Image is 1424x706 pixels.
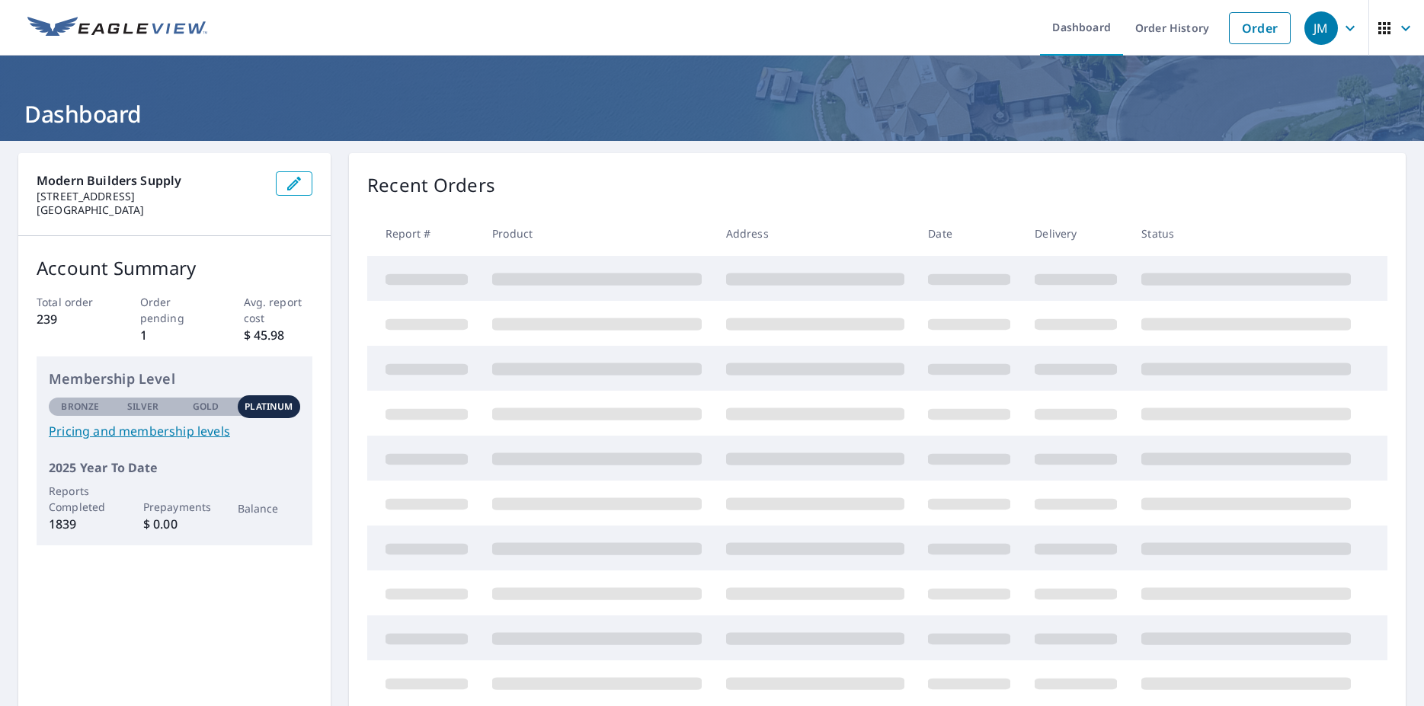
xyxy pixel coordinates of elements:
th: Product [480,211,714,256]
th: Status [1129,211,1363,256]
a: Pricing and membership levels [49,422,300,440]
th: Date [916,211,1022,256]
p: Membership Level [49,369,300,389]
th: Address [714,211,917,256]
p: $ 45.98 [244,326,313,344]
p: Reports Completed [49,483,112,515]
p: Order pending [140,294,210,326]
p: $ 0.00 [143,515,206,533]
p: Account Summary [37,254,312,282]
img: EV Logo [27,17,207,40]
p: 1 [140,326,210,344]
p: Balance [238,500,301,516]
th: Report # [367,211,480,256]
p: Total order [37,294,106,310]
p: Modern Builders Supply [37,171,264,190]
p: [STREET_ADDRESS] [37,190,264,203]
p: Silver [127,400,159,414]
th: Delivery [1022,211,1129,256]
p: 239 [37,310,106,328]
p: 2025 Year To Date [49,458,300,477]
div: JM [1304,11,1338,45]
p: Avg. report cost [244,294,313,326]
p: [GEOGRAPHIC_DATA] [37,203,264,217]
h1: Dashboard [18,98,1406,129]
p: 1839 [49,515,112,533]
p: Platinum [245,400,293,414]
p: Bronze [61,400,99,414]
p: Prepayments [143,499,206,515]
p: Gold [193,400,219,414]
a: Order [1229,12,1291,44]
p: Recent Orders [367,171,495,199]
